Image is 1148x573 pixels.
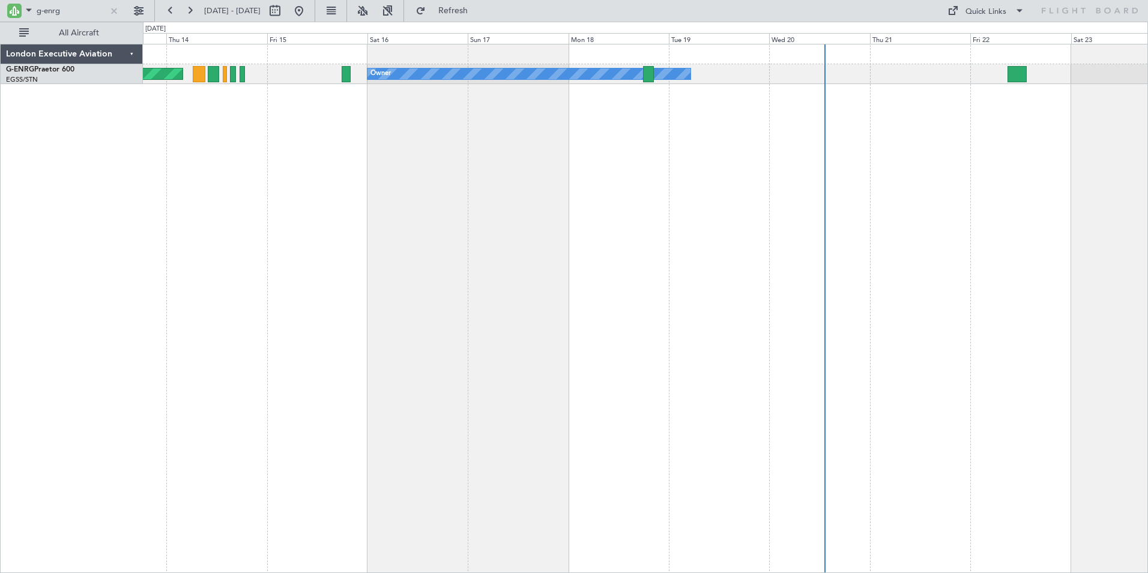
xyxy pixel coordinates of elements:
[31,29,127,37] span: All Aircraft
[965,6,1006,18] div: Quick Links
[468,33,568,44] div: Sun 17
[970,33,1071,44] div: Fri 22
[428,7,479,15] span: Refresh
[870,33,970,44] div: Thu 21
[669,33,769,44] div: Tue 19
[204,5,261,16] span: [DATE] - [DATE]
[769,33,869,44] div: Wed 20
[410,1,482,20] button: Refresh
[941,1,1030,20] button: Quick Links
[6,66,74,73] a: G-ENRGPraetor 600
[370,65,391,83] div: Owner
[569,33,669,44] div: Mon 18
[166,33,267,44] div: Thu 14
[267,33,367,44] div: Fri 15
[6,75,38,84] a: EGSS/STN
[367,33,468,44] div: Sat 16
[37,2,106,20] input: A/C (Reg. or Type)
[6,66,34,73] span: G-ENRG
[145,24,166,34] div: [DATE]
[13,23,130,43] button: All Aircraft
